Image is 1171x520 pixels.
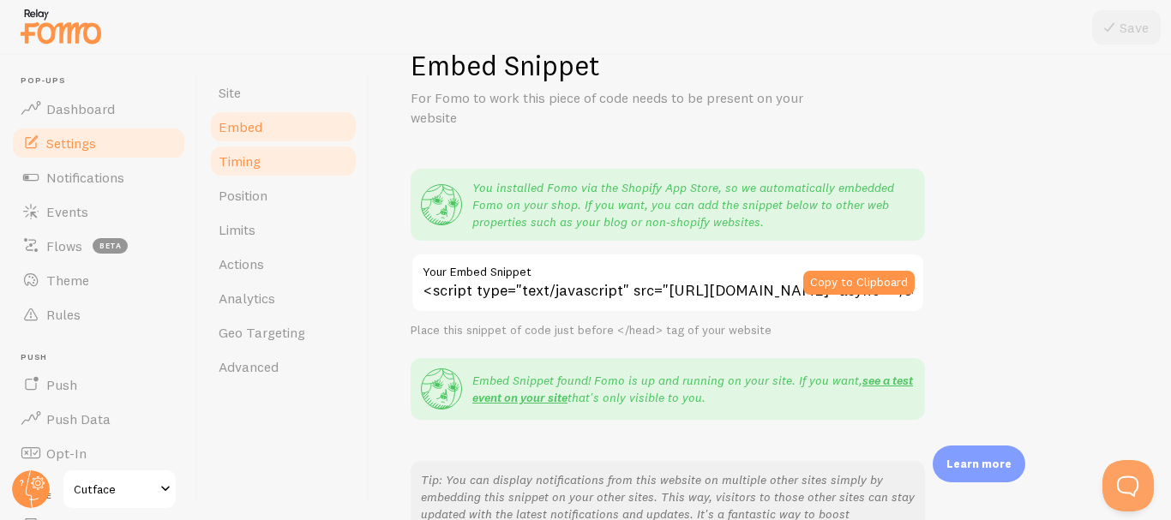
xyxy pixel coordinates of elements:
span: Theme [46,272,89,289]
a: Geo Targeting [208,315,358,350]
a: Embed [208,110,358,144]
a: Timing [208,144,358,178]
span: Cutface [74,479,155,499]
span: Pop-ups [21,75,187,87]
a: Theme [10,263,187,297]
a: Cutface [62,469,177,510]
p: You installed Fomo via the Shopify App Store, so we automatically embedded Fomo on your shop. If ... [472,179,915,230]
a: Push [10,368,187,402]
div: Learn more [933,445,1025,482]
a: Opt-In [10,436,187,470]
span: Position [219,187,267,204]
a: Notifications [10,160,187,194]
img: fomo-relay-logo-orange.svg [18,4,104,48]
p: Embed Snippet found! Fomo is up and running on your site. If you want, that's only visible to you. [472,372,915,406]
span: Dashboard [46,100,115,117]
p: For Fomo to work this piece of code needs to be present on your website [411,88,822,128]
h1: Embed Snippet [411,48,1130,83]
p: Learn more [946,456,1012,472]
span: Site [219,84,241,101]
span: Push [21,352,187,363]
iframe: Help Scout Beacon - Open [1102,460,1154,511]
a: Actions [208,247,358,281]
span: Push Data [46,410,111,427]
a: Rules [10,297,187,332]
span: Push [46,376,77,393]
a: Flows beta [10,229,187,263]
span: Notifications [46,169,124,186]
span: Events [46,203,88,220]
label: Your Embed Snippet [411,253,925,282]
span: Limits [219,221,255,238]
a: Events [10,194,187,229]
span: Analytics [219,290,275,307]
span: Opt-In [46,445,87,462]
a: Dashboard [10,92,187,126]
a: Limits [208,212,358,247]
span: Settings [46,134,96,152]
span: Embed [219,118,262,135]
span: Rules [46,306,81,323]
div: Place this snippet of code just before </head> tag of your website [411,323,925,338]
span: Advanced [219,358,279,375]
a: Site [208,75,358,110]
a: Settings [10,126,187,160]
span: Actions [219,255,264,272]
a: Advanced [208,350,358,384]
a: Analytics [208,281,358,315]
span: Geo Targeting [219,324,305,341]
a: Position [208,178,358,212]
span: Flows [46,237,82,254]
a: see a test event on your site [472,373,913,405]
span: Timing [219,152,261,170]
span: beta [93,238,128,254]
button: Copy to Clipboard [803,271,915,295]
a: Push Data [10,402,187,436]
